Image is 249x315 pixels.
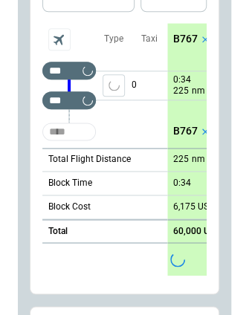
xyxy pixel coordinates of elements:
p: 225 [173,85,189,97]
p: 225 [173,154,189,165]
p: 60,000 USD [173,225,221,236]
p: 0 [132,71,167,100]
div: Too short [42,62,96,79]
p: nm [192,85,205,97]
div: Too short [42,123,96,140]
button: left aligned [103,74,125,97]
h6: Total [48,226,68,236]
p: 0:34 [173,178,191,189]
p: Type [104,33,123,45]
p: Block Time [48,177,92,189]
p: 6,175 USD [173,201,215,212]
p: Taxi [141,33,158,45]
div: Too short [42,91,96,109]
p: nm [192,153,205,166]
span: Type of sector [103,74,125,97]
p: 0:34 [173,74,191,85]
span: Aircraft selection [48,28,71,51]
p: B767 [173,33,198,45]
p: B767 [173,125,198,137]
p: Block Cost [48,201,91,213]
p: Total Flight Distance [48,153,131,166]
div: scrollable content [167,23,207,276]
